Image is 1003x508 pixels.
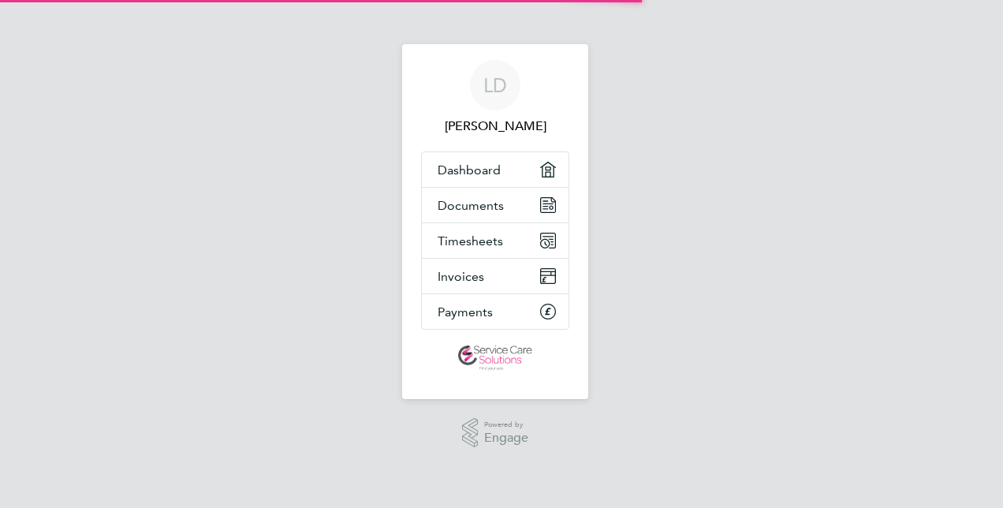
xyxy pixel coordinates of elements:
span: Documents [438,198,504,213]
a: Payments [422,294,569,329]
span: LD [483,75,507,95]
span: Lewis Dunham [421,117,569,136]
span: Invoices [438,269,484,284]
span: Timesheets [438,233,503,248]
a: Go to home page [421,346,569,371]
a: Invoices [422,259,569,293]
a: LD[PERSON_NAME] [421,60,569,136]
span: Engage [484,431,528,445]
span: Dashboard [438,162,501,177]
span: Powered by [484,418,528,431]
img: servicecare-logo-retina.png [458,346,532,371]
nav: Main navigation [402,44,588,399]
a: Timesheets [422,223,569,258]
a: Documents [422,188,569,222]
a: Dashboard [422,152,569,187]
span: Payments [438,304,493,319]
a: Powered byEngage [462,418,529,448]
